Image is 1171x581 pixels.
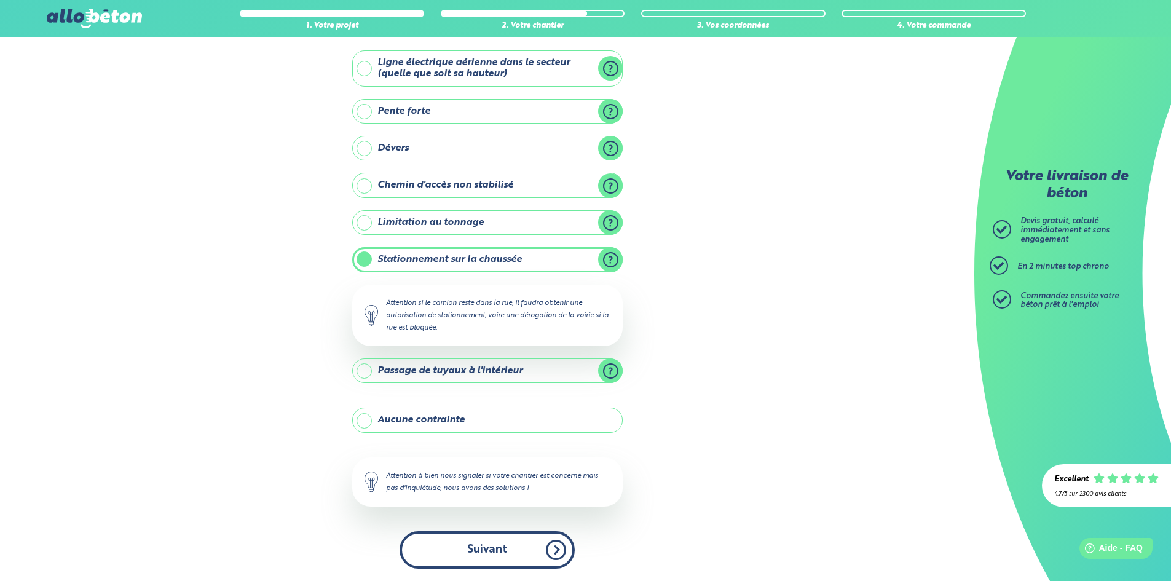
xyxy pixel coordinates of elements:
label: Aucune contrainte [352,408,623,432]
button: Suivant [400,531,575,569]
label: Ligne électrique aérienne dans le secteur (quelle que soit sa hauteur) [352,50,623,87]
label: Stationnement sur la chaussée [352,247,623,272]
div: Excellent [1054,475,1089,484]
span: Commandez ensuite votre béton prêt à l'emploi [1020,292,1119,309]
span: Devis gratuit, calculé immédiatement et sans engagement [1020,217,1110,243]
div: Attention à bien nous signaler si votre chantier est concerné mais pas d'inquiétude, nous avons d... [352,457,623,507]
p: Votre livraison de béton [996,168,1137,202]
span: En 2 minutes top chrono [1017,263,1109,271]
div: 1. Votre projet [240,22,424,31]
div: 4. Votre commande [842,22,1026,31]
label: Chemin d'accès non stabilisé [352,173,623,197]
label: Dévers [352,136,623,160]
div: Attention si le camion reste dans la rue, il faudra obtenir une autorisation de stationnement, vo... [352,285,623,346]
div: 2. Votre chantier [441,22,625,31]
label: Pente forte [352,99,623,124]
iframe: Help widget launcher [1062,533,1157,567]
label: Limitation au tonnage [352,210,623,235]
img: allobéton [47,9,141,28]
div: 3. Vos coordonnées [641,22,826,31]
div: 4.7/5 sur 2300 avis clients [1054,491,1159,497]
label: Passage de tuyaux à l'intérieur [352,358,623,383]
